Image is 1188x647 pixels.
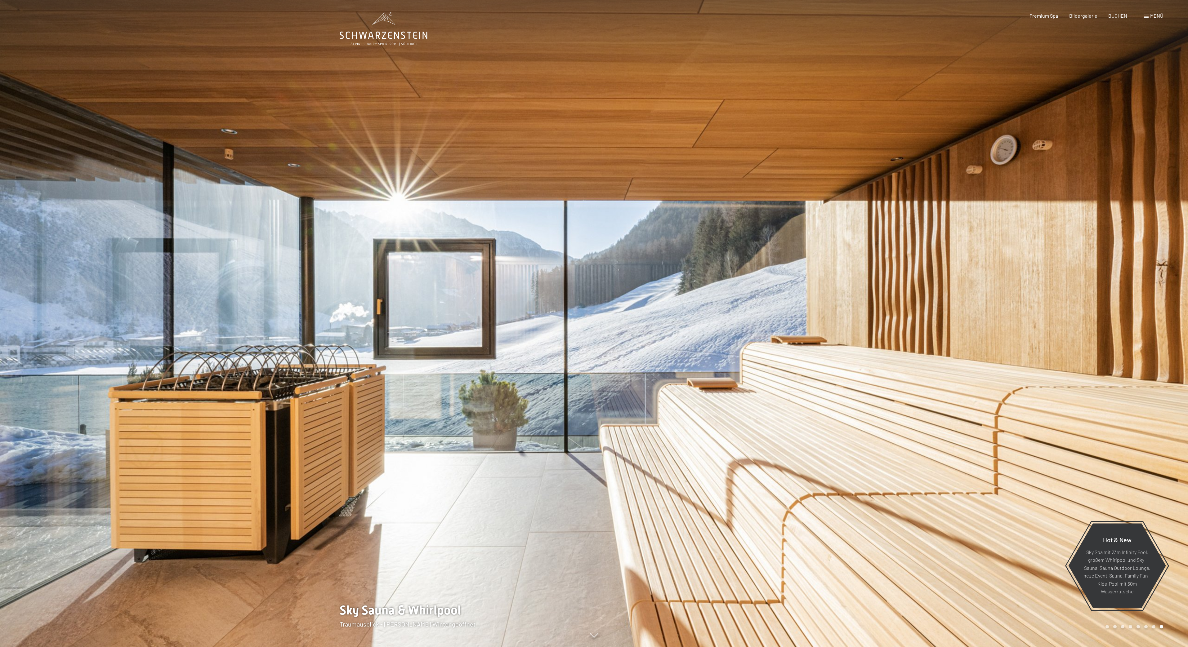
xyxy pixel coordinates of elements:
div: Carousel Page 2 [1113,625,1117,628]
div: Carousel Page 3 [1121,625,1124,628]
a: Premium Spa [1029,13,1058,19]
span: Menü [1150,13,1163,19]
a: Hot & New Sky Spa mit 23m Infinity Pool, großem Whirlpool und Sky-Sauna, Sauna Outdoor Lounge, ne... [1068,523,1166,608]
a: BUCHEN [1108,13,1127,19]
div: Carousel Page 8 (Current Slide) [1160,625,1163,628]
div: Carousel Page 6 [1144,625,1148,628]
div: Carousel Pagination [1103,625,1163,628]
p: Sky Spa mit 23m Infinity Pool, großem Whirlpool und Sky-Sauna, Sauna Outdoor Lounge, neue Event-S... [1083,548,1151,596]
div: Carousel Page 5 [1137,625,1140,628]
div: Carousel Page 4 [1129,625,1132,628]
div: Carousel Page 1 [1105,625,1109,628]
a: Bildergalerie [1069,13,1097,19]
span: Hot & New [1103,536,1132,543]
div: Carousel Page 7 [1152,625,1155,628]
